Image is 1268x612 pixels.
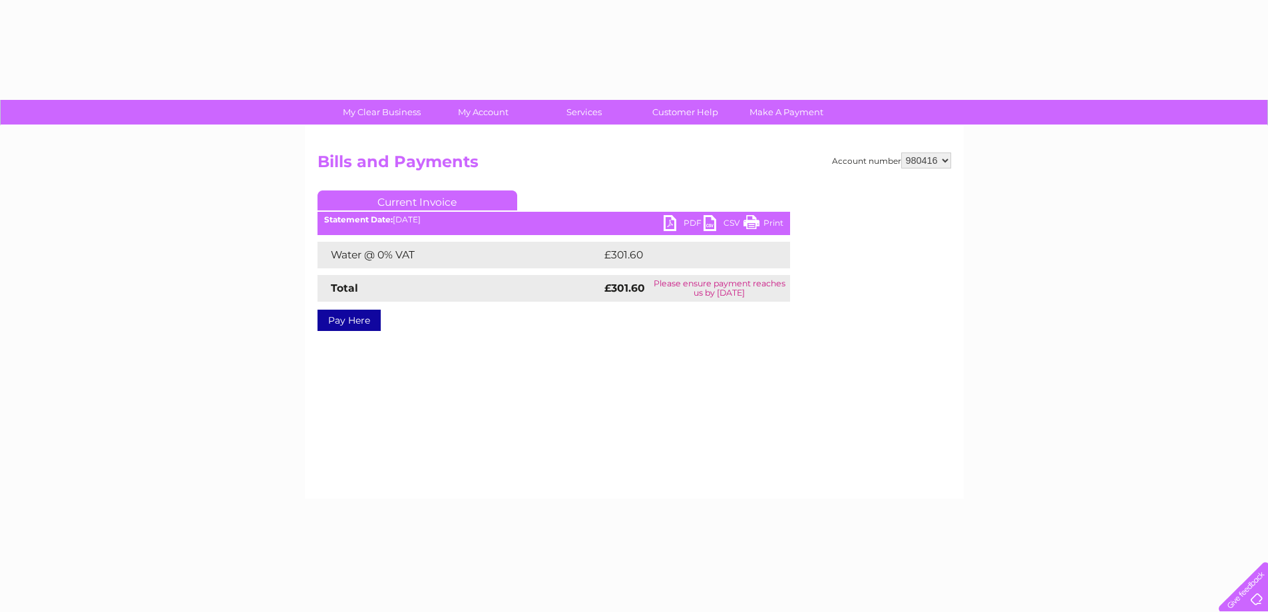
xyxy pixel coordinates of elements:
a: Current Invoice [317,190,517,210]
a: CSV [704,215,743,234]
b: Statement Date: [324,214,393,224]
td: Water @ 0% VAT [317,242,601,268]
a: My Account [428,100,538,125]
a: Pay Here [317,310,381,331]
td: Please ensure payment reaches us by [DATE] [649,275,790,302]
strong: £301.60 [604,282,645,294]
a: Services [529,100,639,125]
strong: Total [331,282,358,294]
div: [DATE] [317,215,790,224]
a: My Clear Business [327,100,437,125]
a: Customer Help [630,100,740,125]
td: £301.60 [601,242,766,268]
a: Print [743,215,783,234]
div: Account number [832,153,951,168]
a: Make A Payment [732,100,841,125]
a: PDF [664,215,704,234]
h2: Bills and Payments [317,153,951,178]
